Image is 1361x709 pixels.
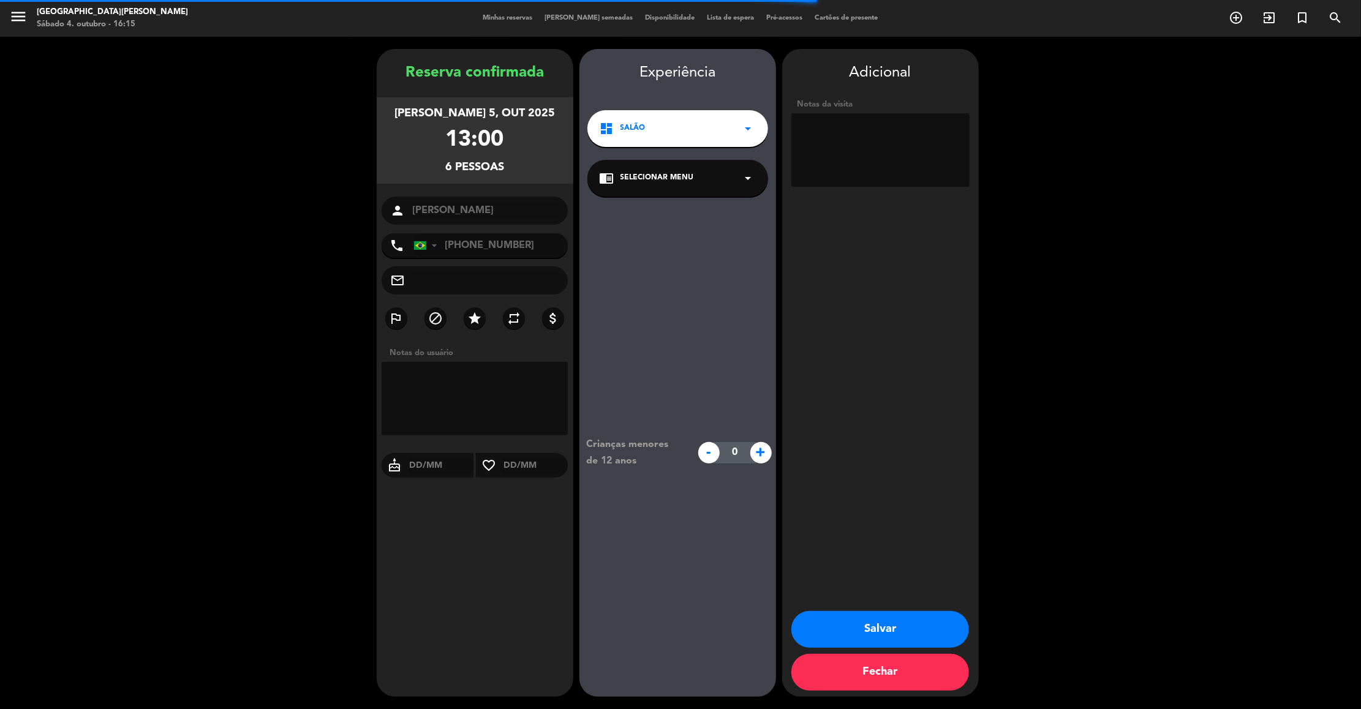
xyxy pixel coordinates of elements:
div: Brazil (Brasil): +55 [414,234,442,257]
i: menu [9,7,28,26]
span: Selecionar menu [620,172,694,184]
i: repeat [507,311,521,326]
div: Experiência [579,61,776,85]
span: Disponibilidade [639,15,701,21]
div: 6 pessoas [445,159,504,176]
div: Adicional [791,61,970,85]
span: Minhas reservas [477,15,539,21]
div: Sábado 4. outubro - 16:15 [37,18,188,31]
button: Salvar [791,611,969,648]
input: DD/MM [409,458,474,473]
i: block [428,311,443,326]
i: chrome_reader_mode [600,171,614,186]
div: Notas do usuário [384,347,573,359]
span: Salão [620,122,646,135]
input: DD/MM [503,458,568,473]
i: exit_to_app [1262,10,1276,25]
i: dashboard [600,121,614,136]
div: [GEOGRAPHIC_DATA][PERSON_NAME] [37,6,188,18]
span: Cartões de presente [809,15,884,21]
i: mail_outline [391,273,405,288]
i: outlined_flag [389,311,404,326]
button: Fechar [791,654,969,691]
div: Reserva confirmada [377,61,573,85]
i: arrow_drop_down [741,171,756,186]
span: Lista de espera [701,15,761,21]
span: + [750,442,772,463]
button: menu [9,7,28,30]
i: attach_money [546,311,560,326]
span: Pré-acessos [761,15,809,21]
div: 13:00 [446,122,504,159]
i: add_circle_outline [1229,10,1243,25]
div: Crianças menores de 12 anos [577,437,692,468]
span: [PERSON_NAME] semeadas [539,15,639,21]
i: phone [390,238,405,253]
i: search [1328,10,1343,25]
div: Notas da visita [791,98,970,111]
i: arrow_drop_down [741,121,756,136]
div: [PERSON_NAME] 5, out 2025 [394,105,555,122]
i: turned_in_not [1295,10,1310,25]
span: - [698,442,720,463]
i: favorite_border [476,458,503,473]
i: cake [382,458,409,473]
i: person [391,203,405,218]
i: star [467,311,482,326]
